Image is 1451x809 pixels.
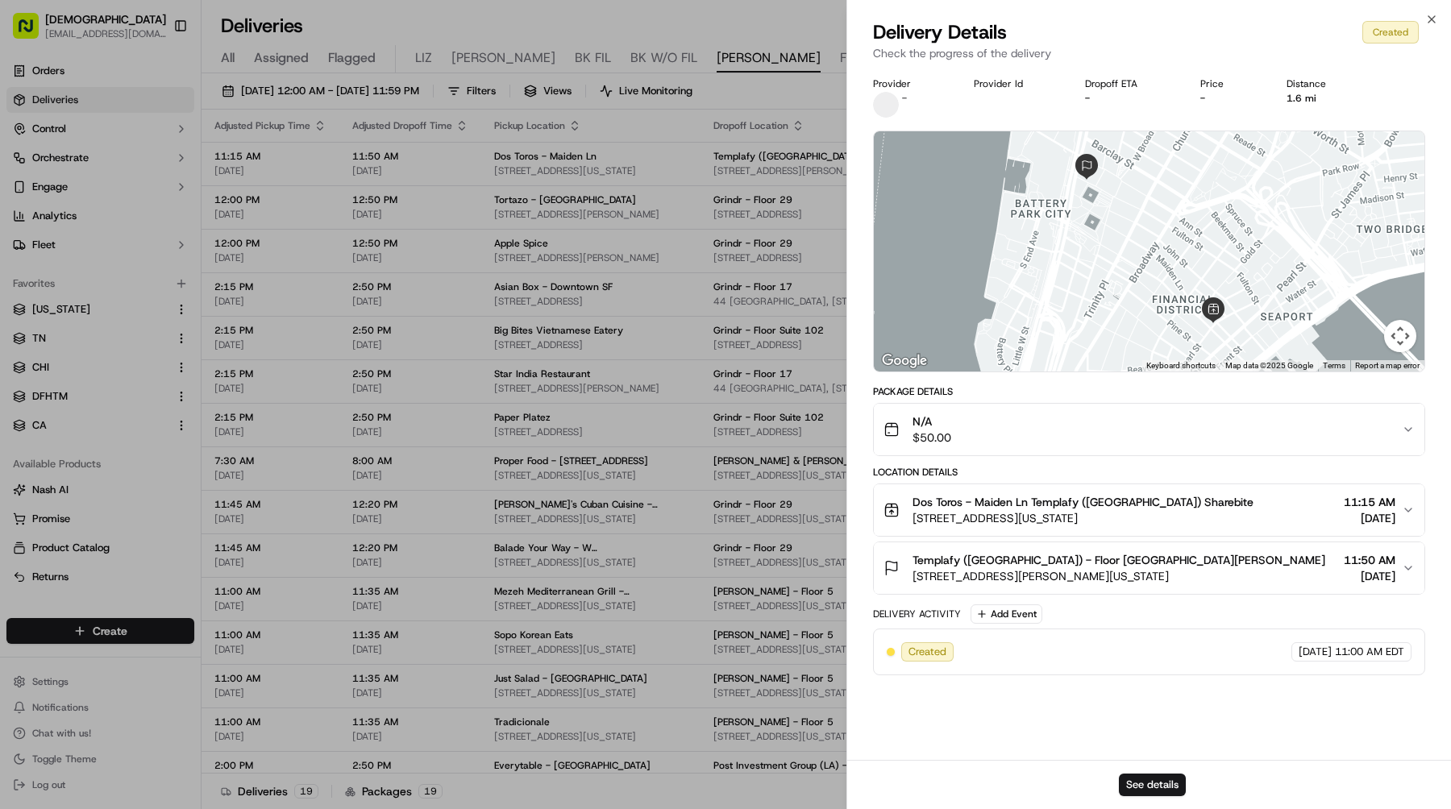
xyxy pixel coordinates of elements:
span: [STREET_ADDRESS][US_STATE] [913,510,1254,526]
span: API Documentation [152,317,259,333]
img: 1736555255976-a54dd68f-1ca7-489b-9aae-adbdc363a1c4 [32,251,45,263]
div: - [1200,92,1261,105]
button: Start new chat [274,159,293,178]
span: 11:00 AM EDT [1335,645,1404,659]
span: [DATE] [1344,510,1395,526]
div: - [1085,92,1175,105]
div: 1.6 mi [1287,92,1363,105]
div: We're available if you need us! [73,170,222,183]
img: Google [878,351,931,371]
img: 1724597045416-56b7ee45-8013-43a0-a6f9-03cb97ddad50 [34,154,63,183]
button: Add Event [971,604,1042,624]
a: Terms (opens in new tab) [1323,361,1345,370]
span: $50.00 [913,429,951,446]
span: Delivery Details [873,19,1007,45]
div: Start new chat [73,154,264,170]
span: - [902,92,907,105]
input: Got a question? Start typing here... [42,104,290,121]
button: N/A$50.00 [874,404,1424,455]
div: Location Details [873,466,1425,479]
button: Templafy ([GEOGRAPHIC_DATA]) - Floor [GEOGRAPHIC_DATA][PERSON_NAME][STREET_ADDRESS][PERSON_NAME][... [874,542,1424,594]
div: Price [1200,77,1261,90]
span: Dos Toros - Maiden Ln Templafy ([GEOGRAPHIC_DATA]) Sharebite [913,494,1254,510]
p: Welcome 👋 [16,64,293,90]
span: • [136,250,142,263]
span: Pylon [160,356,195,368]
a: 📗Knowledge Base [10,310,130,339]
span: Created [908,645,946,659]
span: [DATE] [145,250,178,263]
a: 💻API Documentation [130,310,265,339]
button: Dos Toros - Maiden Ln Templafy ([GEOGRAPHIC_DATA]) Sharebite[STREET_ADDRESS][US_STATE]11:15 AM[DATE] [874,484,1424,536]
span: [DATE] [1344,568,1395,584]
span: Knowledge Base [32,317,123,333]
a: Powered byPylon [114,355,195,368]
span: 11:15 AM [1344,494,1395,510]
div: Past conversations [16,210,108,222]
span: 11:50 AM [1344,552,1395,568]
span: N/A [913,413,951,429]
div: Dropoff ETA [1085,77,1175,90]
img: 1736555255976-a54dd68f-1ca7-489b-9aae-adbdc363a1c4 [16,154,45,183]
span: Templafy ([GEOGRAPHIC_DATA]) - Floor [GEOGRAPHIC_DATA][PERSON_NAME] [913,552,1325,568]
div: Provider [873,77,948,90]
div: Provider Id [974,77,1060,90]
div: Package Details [873,385,1425,398]
a: Open this area in Google Maps (opens a new window) [878,351,931,371]
div: 💻 [136,318,149,331]
a: Report a map error [1355,361,1420,370]
div: 📗 [16,318,29,331]
button: See details [1119,774,1186,796]
span: Map data ©2025 Google [1225,361,1313,370]
span: [STREET_ADDRESS][PERSON_NAME][US_STATE] [913,568,1325,584]
button: See all [250,206,293,226]
p: Check the progress of the delivery [873,45,1425,61]
button: Keyboard shortcuts [1146,360,1216,371]
span: Klarizel Pensader [50,250,133,263]
img: Klarizel Pensader [16,234,42,260]
span: [DATE] [1299,645,1332,659]
img: Nash [16,16,48,48]
button: Map camera controls [1384,320,1416,352]
div: Delivery Activity [873,608,961,620]
div: Distance [1287,77,1363,90]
